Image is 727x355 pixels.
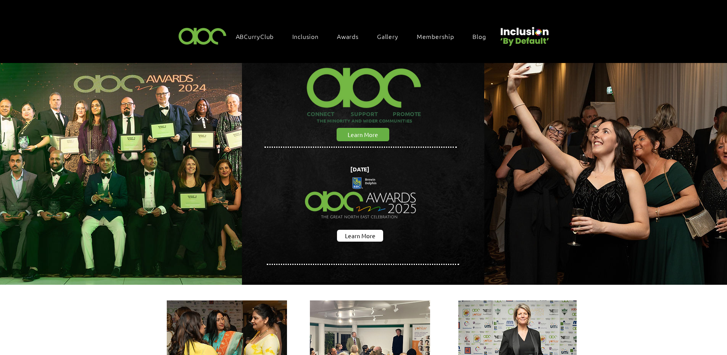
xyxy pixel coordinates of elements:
[232,28,285,44] a: ABCurryClub
[373,28,410,44] a: Gallery
[472,32,486,40] span: Blog
[337,230,383,242] a: Learn More
[498,21,550,47] img: Untitled design (22).png
[303,58,425,110] img: ABC-Logo-Blank-Background-01-01-2_edited.png
[413,28,466,44] a: Membership
[176,24,229,47] img: ABC-Logo-Blank-Background-01-01-2.png
[350,165,369,173] span: [DATE]
[236,32,274,40] span: ABCurryClub
[292,32,319,40] span: Inclusion
[345,232,376,240] span: Learn More
[242,63,485,282] img: abc background hero black.png
[469,28,497,44] a: Blog
[298,163,424,234] img: Northern Insights Double Pager Apr 2025.png
[289,28,330,44] div: Inclusion
[417,32,454,40] span: Membership
[377,32,398,40] span: Gallery
[232,28,498,44] nav: Site
[337,128,389,141] a: Learn More
[333,28,370,44] div: Awards
[348,131,378,139] span: Learn More
[307,110,421,118] span: CONNECT SUPPORT PROMOTE
[317,118,412,124] span: THE MINORITY AND WIDER COMMUNITIES
[337,32,359,40] span: Awards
